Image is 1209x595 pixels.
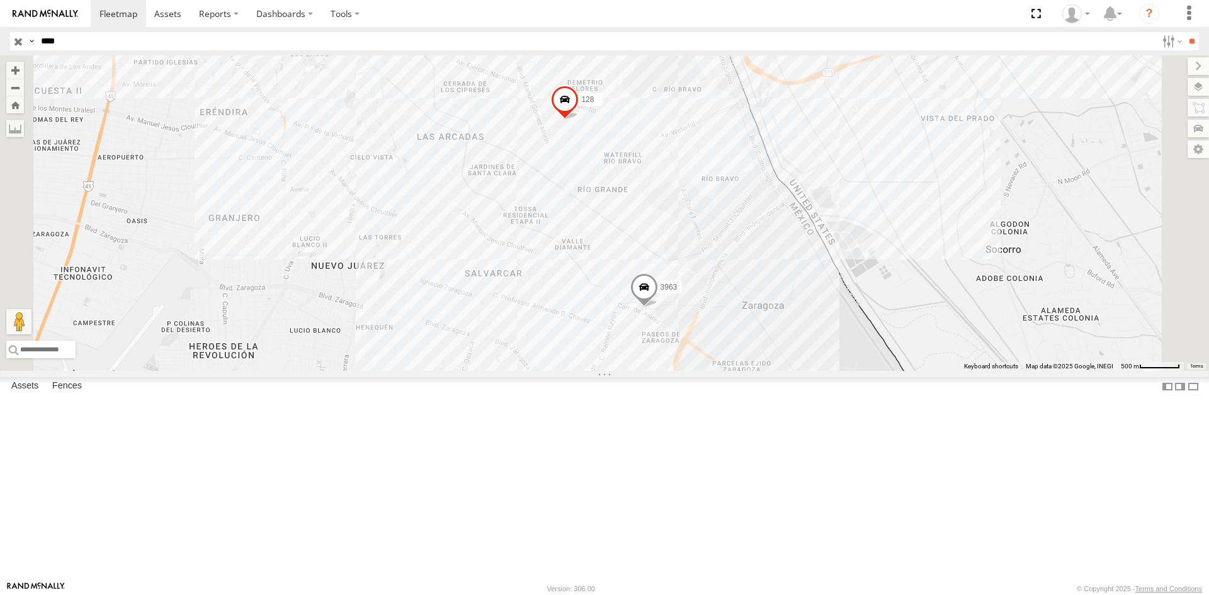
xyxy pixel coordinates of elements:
[1188,140,1209,158] label: Map Settings
[1058,4,1094,23] div: Andres Lujan
[6,79,24,96] button: Zoom out
[1190,364,1203,369] a: Terms (opens in new tab)
[26,32,37,50] label: Search Query
[6,309,31,334] button: Drag Pegman onto the map to open Street View
[1077,585,1202,592] div: © Copyright 2025 -
[1161,377,1174,395] label: Dock Summary Table to the Left
[1157,32,1184,50] label: Search Filter Options
[547,585,595,592] div: Version: 306.00
[964,362,1018,371] button: Keyboard shortcuts
[1026,363,1113,370] span: Map data ©2025 Google, INEGI
[13,9,78,18] img: rand-logo.svg
[1174,377,1186,395] label: Dock Summary Table to the Right
[1139,4,1159,24] i: ?
[581,95,594,104] span: 128
[1187,377,1200,395] label: Hide Summary Table
[46,378,88,395] label: Fences
[7,582,65,595] a: Visit our Website
[1121,363,1139,370] span: 500 m
[6,96,24,113] button: Zoom Home
[661,282,678,291] span: 3963
[5,378,45,395] label: Assets
[6,120,24,137] label: Measure
[6,62,24,79] button: Zoom in
[1135,585,1202,592] a: Terms and Conditions
[1117,362,1184,371] button: Map Scale: 500 m per 61 pixels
